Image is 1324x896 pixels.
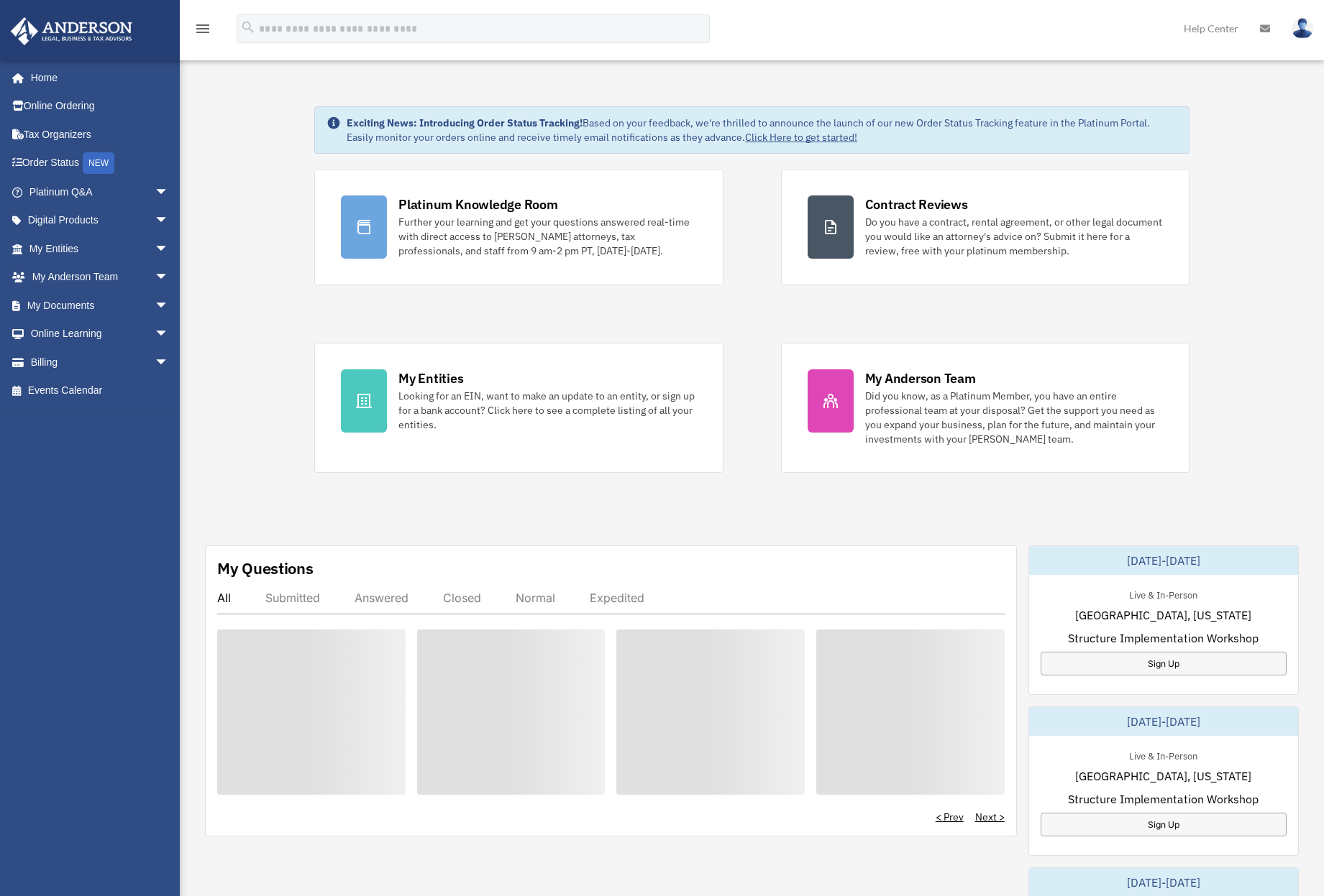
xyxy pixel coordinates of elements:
i: menu [194,20,211,37]
a: Tax Organizers [10,120,191,149]
a: Sign Up [1041,813,1287,836]
span: arrow_drop_down [155,320,183,349]
a: My Documentsarrow_drop_down [10,291,191,320]
span: arrow_drop_down [155,206,183,236]
span: arrow_drop_down [155,291,183,320]
div: Live & In-Person [1118,586,1209,601]
span: Structure Implementation Workshop [1068,629,1259,647]
a: < Prev [936,810,964,824]
div: Expedited [590,591,644,605]
span: arrow_drop_down [155,177,183,207]
div: Based on your feedback, we're thrilled to announce the launch of our new Order Status Tracking fe... [347,116,1177,144]
div: [DATE]-[DATE] [1029,546,1298,575]
div: Closed [443,591,481,605]
a: Online Ordering [10,92,191,121]
a: Platinum Q&Aarrow_drop_down [10,177,191,206]
i: search [240,19,256,35]
a: Billingarrow_drop_down [10,348,191,377]
span: [GEOGRAPHIC_DATA], [US_STATE] [1075,767,1251,785]
img: User Pic [1292,18,1313,39]
div: Platinum Knowledge Room [398,195,558,213]
div: My Entities [398,369,463,387]
a: Sign Up [1041,652,1287,675]
a: Contract Reviews Do you have a contract, rental agreement, or other legal document you would like... [781,169,1190,285]
div: My Questions [217,558,314,579]
div: [DATE]-[DATE] [1029,707,1298,736]
a: Online Learningarrow_drop_down [10,320,191,348]
a: Next > [975,810,1005,824]
div: Submitted [265,591,320,605]
a: My Entities Looking for an EIN, want to make an update to an entity, or sign up for a bank accoun... [314,343,723,473]
div: Further your learning and get your questions answered real-time with direct access to [PERSON_NAM... [398,215,696,258]
div: Contract Reviews [865,195,968,213]
div: Normal [516,591,555,605]
div: Looking for an EIN, want to make an update to an entity, or sign up for a bank account? Click her... [398,389,696,432]
div: All [217,591,231,605]
span: Structure Implementation Workshop [1068,790,1259,808]
div: Do you have a contract, rental agreement, or other legal document you would like an attorney's ad... [865,215,1163,258]
div: NEW [83,152,114,174]
strong: Exciting News: Introducing Order Status Tracking! [347,116,583,129]
a: Events Calendar [10,377,191,405]
div: My Anderson Team [865,369,976,387]
a: Home [10,63,183,92]
span: [GEOGRAPHIC_DATA], [US_STATE] [1075,606,1251,624]
a: Platinum Knowledge Room Further your learning and get your questions answered real-time with dire... [314,169,723,285]
a: Order StatusNEW [10,149,191,178]
a: Digital Productsarrow_drop_down [10,206,191,235]
a: menu [194,25,211,37]
div: Live & In-Person [1118,747,1209,762]
div: Did you know, as a Platinum Member, you have an entire professional team at your disposal? Get th... [865,389,1163,446]
img: Anderson Advisors Platinum Portal [6,17,137,45]
a: My Entitiesarrow_drop_down [10,234,191,263]
a: My Anderson Teamarrow_drop_down [10,263,191,292]
div: Answered [355,591,408,605]
span: arrow_drop_down [155,348,183,377]
a: Click Here to get started! [745,131,857,144]
span: arrow_drop_down [155,234,183,264]
a: My Anderson Team Did you know, as a Platinum Member, you have an entire professional team at your... [781,343,1190,473]
span: arrow_drop_down [155,263,183,292]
